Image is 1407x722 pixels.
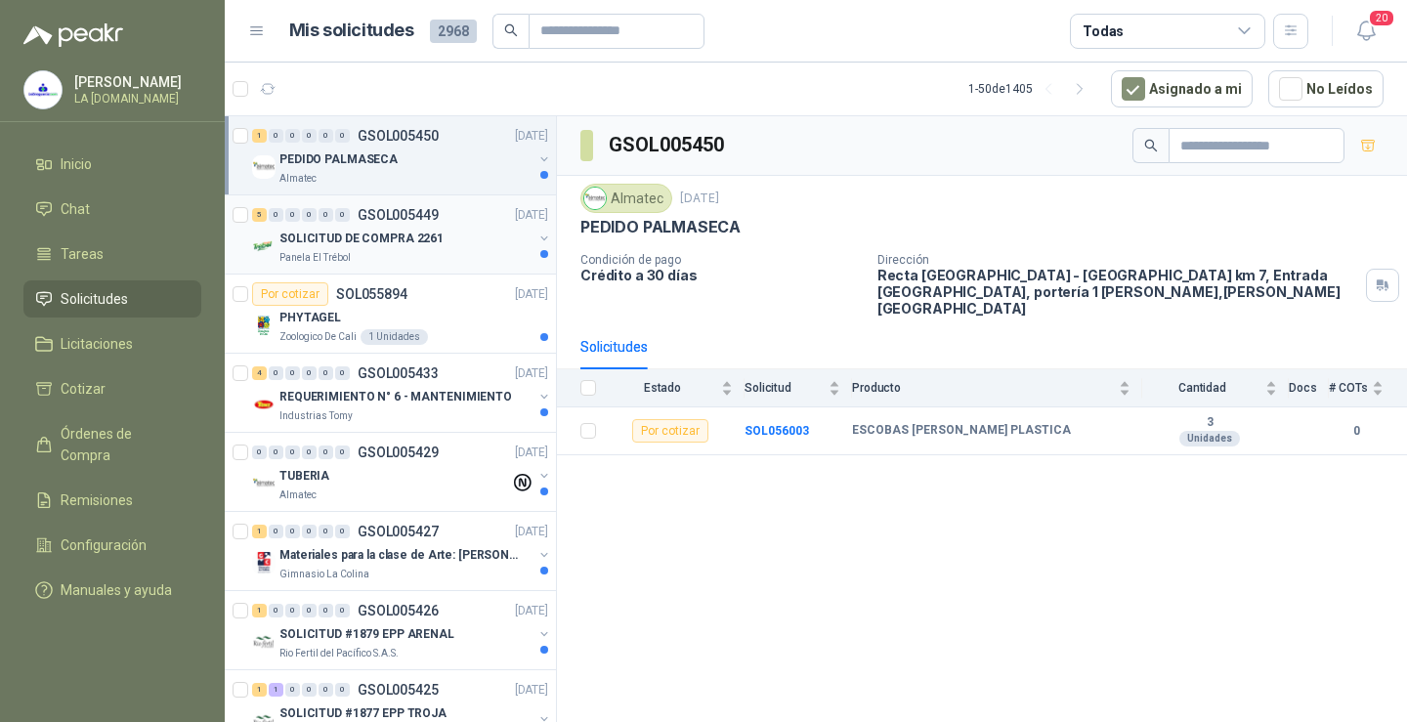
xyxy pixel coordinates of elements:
[877,267,1358,317] p: Recta [GEOGRAPHIC_DATA] - [GEOGRAPHIC_DATA] km 7, Entrada [GEOGRAPHIC_DATA], portería 1 [PERSON_N...
[358,604,439,617] p: GSOL005426
[252,441,552,503] a: 0 0 0 0 0 0 GSOL005429[DATE] Company LogoTUBERIAAlmatec
[680,190,719,208] p: [DATE]
[269,208,283,222] div: 0
[302,525,317,538] div: 0
[285,208,300,222] div: 0
[1268,70,1384,107] button: No Leídos
[1329,369,1407,407] th: # COTs
[1329,381,1368,395] span: # COTs
[23,527,201,564] a: Configuración
[580,336,648,358] div: Solicitudes
[515,364,548,383] p: [DATE]
[252,208,267,222] div: 5
[285,366,300,380] div: 0
[61,153,92,175] span: Inicio
[61,579,172,601] span: Manuales y ayuda
[1083,21,1124,42] div: Todas
[745,381,825,395] span: Solicitud
[580,267,862,283] p: Crédito a 30 días
[632,419,708,443] div: Por cotizar
[252,124,552,187] a: 1 0 0 0 0 0 GSOL005450[DATE] Company LogoPEDIDO PALMASECAAlmatec
[252,234,276,258] img: Company Logo
[285,446,300,459] div: 0
[252,314,276,337] img: Company Logo
[252,604,267,617] div: 1
[1289,369,1329,407] th: Docs
[1142,381,1261,395] span: Cantidad
[74,93,196,105] p: LA [DOMAIN_NAME]
[269,525,283,538] div: 0
[252,203,552,266] a: 5 0 0 0 0 0 GSOL005449[DATE] Company LogoSOLICITUD DE COMPRA 2261Panela El Trébol
[279,567,369,582] p: Gimnasio La Colina
[252,551,276,574] img: Company Logo
[358,683,439,697] p: GSOL005425
[319,683,333,697] div: 0
[430,20,477,43] span: 2968
[269,366,283,380] div: 0
[252,472,276,495] img: Company Logo
[335,604,350,617] div: 0
[335,208,350,222] div: 0
[358,525,439,538] p: GSOL005427
[358,446,439,459] p: GSOL005429
[252,282,328,306] div: Por cotizar
[23,572,201,609] a: Manuales y ayuda
[279,625,454,644] p: SOLICITUD #1879 EPP ARENAL
[1368,9,1395,27] span: 20
[335,446,350,459] div: 0
[609,130,727,160] h3: GSOL005450
[23,482,201,519] a: Remisiones
[515,523,548,541] p: [DATE]
[23,23,123,47] img: Logo peakr
[23,325,201,362] a: Licitaciones
[289,17,414,45] h1: Mis solicitudes
[608,381,717,395] span: Estado
[252,393,276,416] img: Company Logo
[302,366,317,380] div: 0
[279,467,329,486] p: TUBERIA
[279,646,399,661] p: Rio Fertil del Pacífico S.A.S.
[279,150,398,169] p: PEDIDO PALMASECA
[1179,431,1240,446] div: Unidades
[252,520,552,582] a: 1 0 0 0 0 0 GSOL005427[DATE] Company LogoMateriales para la clase de Arte: [PERSON_NAME]Gimnasio ...
[745,369,852,407] th: Solicitud
[61,288,128,310] span: Solicitudes
[302,604,317,617] div: 0
[358,208,439,222] p: GSOL005449
[877,253,1358,267] p: Dirección
[319,129,333,143] div: 0
[23,280,201,318] a: Solicitudes
[24,71,62,108] img: Company Logo
[302,446,317,459] div: 0
[336,287,407,301] p: SOL055894
[1348,14,1384,49] button: 20
[252,446,267,459] div: 0
[61,378,106,400] span: Cotizar
[285,129,300,143] div: 0
[584,188,606,209] img: Company Logo
[580,253,862,267] p: Condición de pago
[852,381,1115,395] span: Producto
[335,129,350,143] div: 0
[285,683,300,697] div: 0
[302,683,317,697] div: 0
[61,243,104,265] span: Tareas
[23,370,201,407] a: Cotizar
[1111,70,1253,107] button: Asignado a mi
[279,250,351,266] p: Panela El Trébol
[358,129,439,143] p: GSOL005450
[252,630,276,654] img: Company Logo
[319,604,333,617] div: 0
[1142,369,1289,407] th: Cantidad
[23,146,201,183] a: Inicio
[23,415,201,474] a: Órdenes de Compra
[285,525,300,538] div: 0
[279,488,317,503] p: Almatec
[279,546,523,565] p: Materiales para la clase de Arte: [PERSON_NAME]
[269,683,283,697] div: 1
[515,285,548,304] p: [DATE]
[515,127,548,146] p: [DATE]
[23,235,201,273] a: Tareas
[269,129,283,143] div: 0
[252,361,552,424] a: 4 0 0 0 0 0 GSOL005433[DATE] Company LogoREQUERIMIENTO N° 6 - MANTENIMIENTOIndustrias Tomy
